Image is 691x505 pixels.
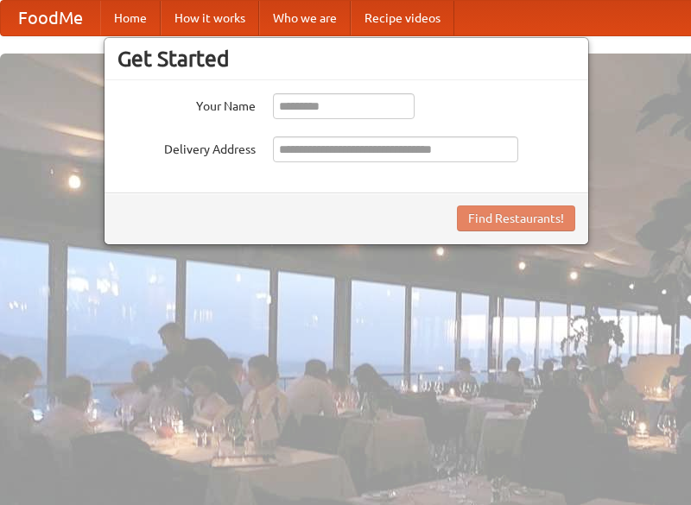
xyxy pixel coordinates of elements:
a: Who we are [259,1,351,35]
a: Recipe videos [351,1,454,35]
h3: Get Started [117,46,575,72]
button: Find Restaurants! [457,205,575,231]
label: Your Name [117,93,256,115]
a: How it works [161,1,259,35]
a: Home [100,1,161,35]
label: Delivery Address [117,136,256,158]
a: FoodMe [1,1,100,35]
